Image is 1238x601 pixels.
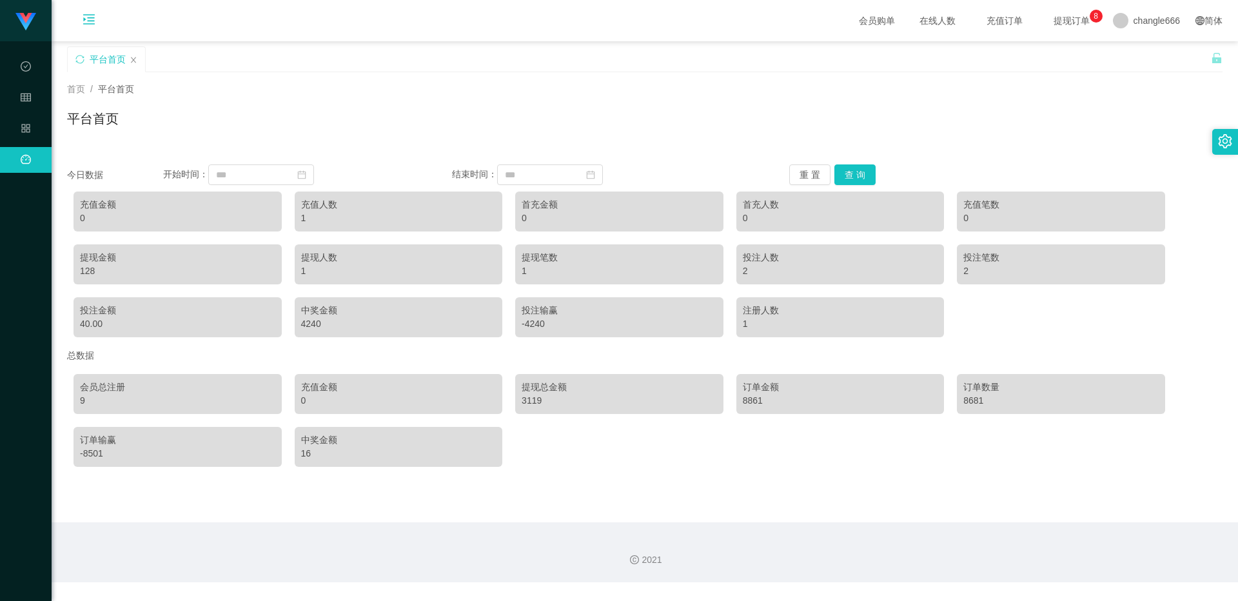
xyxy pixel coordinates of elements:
i: 图标: setting [1218,134,1232,148]
div: 订单输赢 [80,433,275,447]
div: 会员总注册 [80,380,275,394]
span: 会员管理 [21,93,31,208]
div: 40.00 [80,317,275,331]
div: 中奖金额 [301,304,496,317]
i: 图标: calendar [586,170,595,179]
div: 0 [963,212,1159,225]
div: 今日数据 [67,168,163,182]
div: 总数据 [67,344,1223,368]
div: 平台首页 [90,47,126,72]
i: 图标: calendar [297,170,306,179]
span: 数据中心 [21,62,31,177]
div: 0 [301,394,496,408]
p: 8 [1094,10,1098,23]
i: 图标: global [1195,16,1204,25]
span: / [90,84,93,94]
span: 在线人数 [913,16,962,25]
div: 1 [522,264,717,278]
div: 订单数量 [963,380,1159,394]
i: 图标: menu-unfold [67,1,111,42]
div: 8861 [743,394,938,408]
div: 中奖金额 [301,433,496,447]
i: 图标: unlock [1211,52,1223,64]
div: 4240 [301,317,496,331]
div: 0 [522,212,717,225]
div: 首充金额 [522,198,717,212]
div: 注册人数 [743,304,938,317]
span: 首页 [67,84,85,94]
div: 投注笔数 [963,251,1159,264]
span: 提现订单 [1047,16,1096,25]
div: 3119 [522,394,717,408]
div: 128 [80,264,275,278]
div: 充值笔数 [963,198,1159,212]
div: 2 [963,264,1159,278]
span: 开始时间： [163,169,208,179]
div: 1 [743,317,938,331]
div: 1 [301,212,496,225]
div: 16 [301,447,496,460]
span: 结束时间： [452,169,497,179]
div: 9 [80,394,275,408]
img: logo.9652507e.png [15,13,36,31]
i: 图标: copyright [630,555,639,564]
div: 8681 [963,394,1159,408]
span: 平台首页 [98,84,134,94]
div: 投注金额 [80,304,275,317]
div: 0 [743,212,938,225]
i: 图标: sync [75,55,84,64]
div: 投注输赢 [522,304,717,317]
div: 提现人数 [301,251,496,264]
a: 图标: dashboard平台首页 [21,147,31,277]
div: 提现金额 [80,251,275,264]
div: 充值金额 [301,380,496,394]
span: 产品管理 [21,124,31,239]
i: 图标: close [130,56,137,64]
div: 提现笔数 [522,251,717,264]
sup: 8 [1090,10,1103,23]
div: 2 [743,264,938,278]
div: 0 [80,212,275,225]
div: 充值金额 [80,198,275,212]
div: 提现总金额 [522,380,717,394]
div: 1 [301,264,496,278]
div: 首充人数 [743,198,938,212]
i: 图标: table [21,86,31,112]
div: 2021 [62,553,1228,567]
div: 订单金额 [743,380,938,394]
span: 充值订单 [980,16,1029,25]
div: -4240 [522,317,717,331]
button: 重 置 [789,164,830,185]
i: 图标: appstore-o [21,117,31,143]
h1: 平台首页 [67,109,119,128]
button: 查 询 [834,164,876,185]
div: 充值人数 [301,198,496,212]
i: 图标: check-circle-o [21,55,31,81]
div: -8501 [80,447,275,460]
div: 投注人数 [743,251,938,264]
